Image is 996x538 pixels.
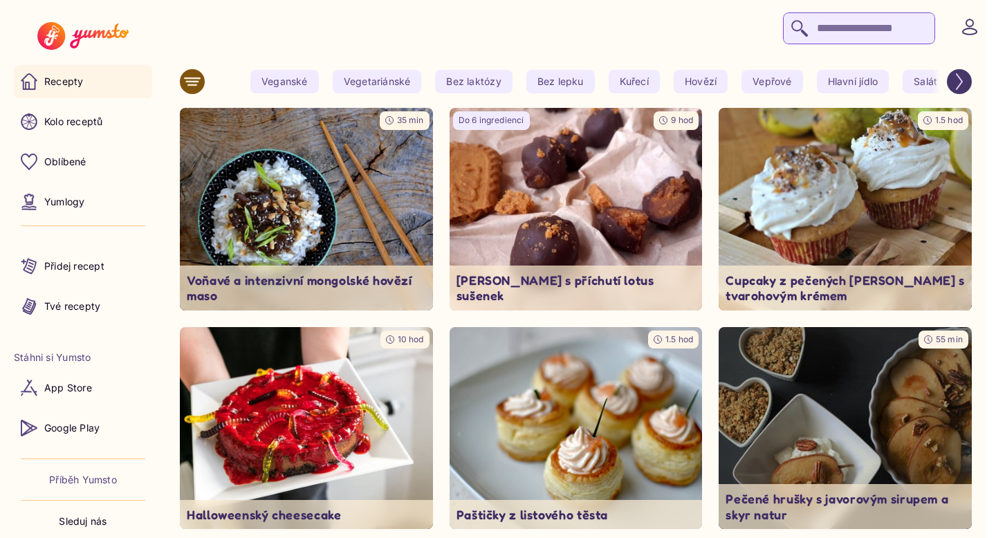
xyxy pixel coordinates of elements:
yumsto-tag: Bez laktózy [435,70,512,93]
p: Sleduj nás [59,514,107,528]
p: [PERSON_NAME] s příchutí lotus sušenek [456,272,696,304]
yumsto-tag: Salát [903,70,948,93]
yumsto-tag: Hovězí [674,70,728,93]
a: Recepty [14,65,152,98]
yumsto-tag: Kuřecí [609,70,660,93]
img: undefined [180,108,433,310]
a: App Store [14,371,152,405]
a: undefined35 minVoňavé a intenzivní mongolské hovězí maso [180,108,433,310]
span: 9 hod [671,115,693,125]
button: Scroll right [947,69,972,94]
img: Yumsto logo [37,22,128,50]
yumsto-tag: Veganské [250,70,319,93]
p: Recepty [44,75,83,89]
a: undefinedDo 6 ingrediencí9 hod[PERSON_NAME] s příchutí lotus sušenek [450,108,703,310]
a: Přidej recept [14,250,152,283]
p: App Store [44,381,92,395]
a: Kolo receptů [14,105,152,138]
p: Přidej recept [44,259,104,273]
img: undefined [719,327,972,530]
p: Cupcaky z pečených [PERSON_NAME] s tvarohovým krémem [726,272,965,304]
p: Oblíbené [44,155,86,169]
span: 55 min [936,334,963,344]
a: undefined1.5 hodPaštičky z listového těsta [450,327,703,530]
p: Do 6 ingrediencí [459,115,524,127]
img: undefined [450,327,703,530]
a: undefined10 hodHalloweenský cheesecake [180,327,433,530]
yumsto-tag: Vepřové [741,70,802,93]
img: undefined [719,108,972,310]
p: Yumlogy [44,195,84,209]
p: Pečené hrušky s javorovým sirupem a skyr natur [726,491,965,522]
a: Google Play [14,411,152,445]
a: Příběh Yumsto [49,473,117,487]
a: Tvé recepty [14,290,152,323]
img: undefined [180,327,433,530]
p: Tvé recepty [44,299,100,313]
span: 35 min [397,115,424,125]
p: Paštičky z listového těsta [456,507,696,523]
span: 1.5 hod [935,115,963,125]
p: Google Play [44,421,100,435]
yumsto-tag: Vegetariánské [333,70,422,93]
p: Voňavé a intenzivní mongolské hovězí maso [187,272,426,304]
span: 1.5 hod [665,334,693,344]
a: undefined1.5 hodCupcaky z pečených [PERSON_NAME] s tvarohovým krémem [719,108,972,310]
a: Yumlogy [14,185,152,219]
img: undefined [450,108,703,310]
a: Oblíbené [14,145,152,178]
p: Halloweenský cheesecake [187,507,426,523]
yumsto-tag: Bez lepku [526,70,595,93]
yumsto-tag: Hlavní jídlo [817,70,889,93]
a: undefined55 minPečené hrušky s javorovým sirupem a skyr natur [719,327,972,530]
span: 10 hod [398,334,424,344]
li: Stáhni si Yumsto [14,351,152,364]
p: Kolo receptů [44,115,103,129]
